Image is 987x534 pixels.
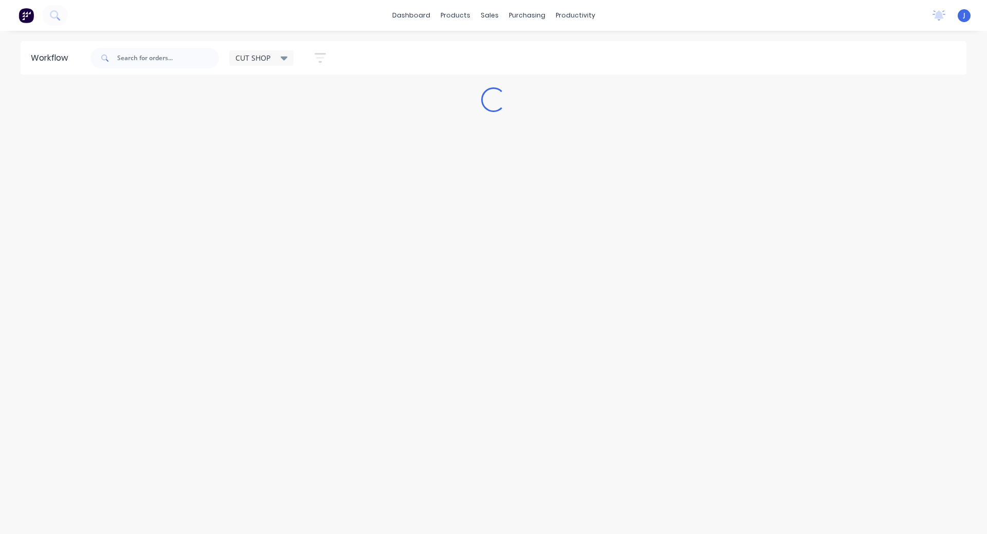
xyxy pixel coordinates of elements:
span: CUT SHOP [235,52,270,63]
div: purchasing [504,8,551,23]
div: sales [476,8,504,23]
a: dashboard [387,8,435,23]
div: productivity [551,8,600,23]
div: Workflow [31,52,73,64]
span: J [963,11,965,20]
img: Factory [19,8,34,23]
div: products [435,8,476,23]
input: Search for orders... [117,48,219,68]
